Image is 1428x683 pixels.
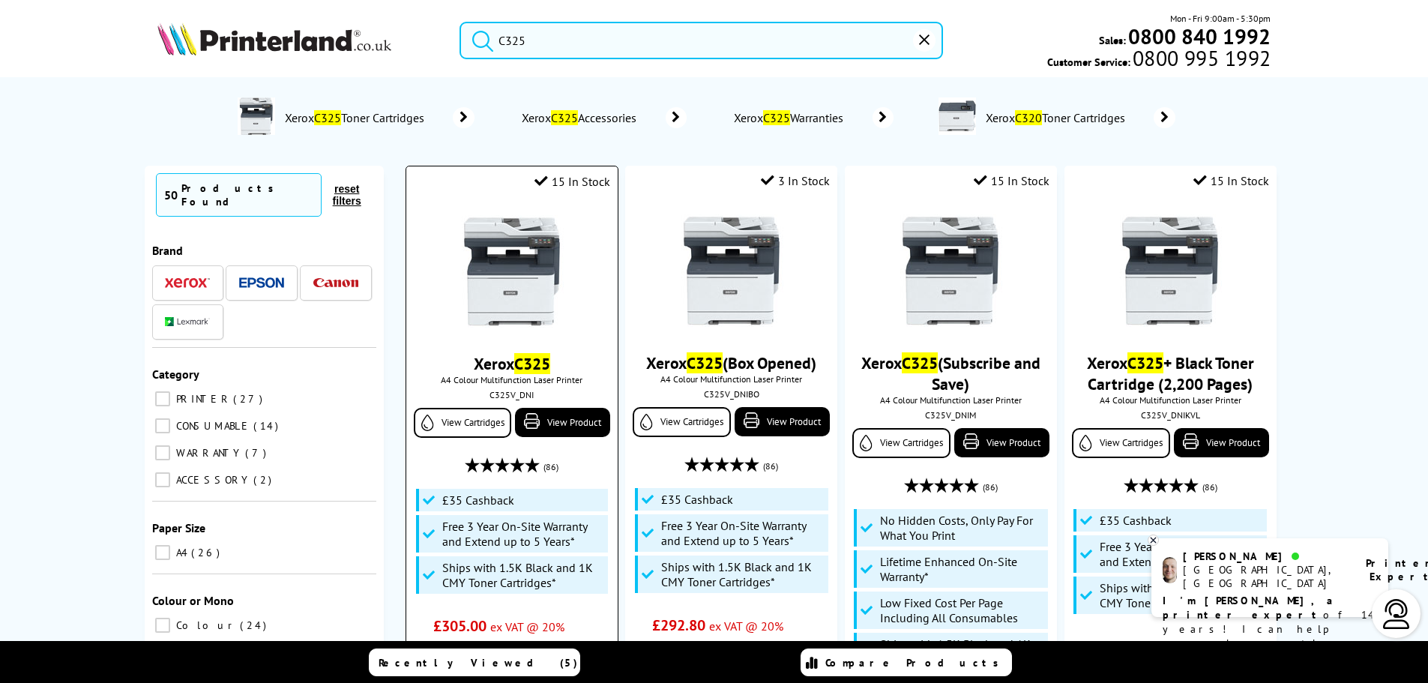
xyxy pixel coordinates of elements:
[983,473,998,502] span: (86)
[239,277,284,289] img: Epson
[369,649,580,676] a: Recently Viewed (5)
[1202,473,1217,502] span: (86)
[172,473,252,487] span: ACCESSORY
[152,367,199,382] span: Category
[1382,599,1412,629] img: user-headset-light.svg
[253,473,275,487] span: 2
[1100,539,1263,569] span: Free 3 Year On-Site Warranty and Extend up to 5 Years*
[1047,51,1271,69] span: Customer Service:
[165,277,210,288] img: Xerox
[1100,580,1263,610] span: Ships with 1.5K Black and 1K CMY Toner Cartridges*
[238,97,275,135] img: c325v_dni-deptimage.jpg
[954,428,1049,457] a: View Product
[1163,594,1337,622] b: I'm [PERSON_NAME], a printer expert
[1183,563,1347,590] div: [GEOGRAPHIC_DATA], [GEOGRAPHIC_DATA]
[164,187,178,202] span: 50
[233,392,266,406] span: 27
[1163,557,1177,583] img: ashley-livechat.png
[152,593,234,608] span: Colour or Mono
[283,110,430,125] span: Xerox Toner Cartridges
[157,22,442,58] a: Printerland Logo
[253,419,282,433] span: 14
[1170,11,1271,25] span: Mon - Fri 9:00am - 5:30pm
[880,513,1043,543] span: No Hidden Costs, Only Pay For What You Print
[1100,513,1172,528] span: £35 Cashback
[245,446,270,460] span: 7
[543,453,558,481] span: (86)
[1015,110,1042,125] mark: C320
[735,407,830,436] a: View Product
[902,352,938,373] mark: C325
[155,472,170,487] input: ACCESSORY 2
[1091,637,1145,656] span: £354.61
[974,173,1049,188] div: 15 In Stock
[456,215,568,328] img: xerox-c325-front-small.jpg
[661,518,825,548] span: Free 3 Year On-Site Warranty and Extend up to 5 Years*
[894,214,1007,327] img: xerox-c325-front-small.jpg
[157,22,391,55] img: Printerland Logo
[880,554,1043,584] span: Lifetime Enhanced On-Site Warranty*
[414,408,511,438] a: View Cartridges
[551,110,578,125] mark: C325
[414,374,609,385] span: A4 Colour Multifunction Laser Printer
[433,616,486,636] span: £305.00
[314,110,341,125] mark: C325
[1163,594,1377,665] p: of 14 years! I can help you choose the right product
[155,545,170,560] input: A4 26
[761,173,830,188] div: 3 In Stock
[283,97,475,138] a: XeroxC325Toner Cartridges
[661,559,825,589] span: Ships with 1.5K Black and 1K CMY Toner Cartridges*
[152,520,205,535] span: Paper Size
[172,392,232,406] span: PRINTER
[661,492,733,507] span: £35 Cashback
[633,373,830,385] span: A4 Colour Multifunction Laser Printer
[442,519,604,549] span: Free 3 Year On-Site Warranty and Extend up to 5 Years*
[442,560,604,590] span: Ships with 1.5K Black and 1K CMY Toner Cartridges*
[191,546,223,559] span: 26
[155,445,170,460] input: WARRANTY 7
[313,278,358,288] img: Canon
[732,110,850,125] span: Xerox Warranties
[1127,352,1163,373] mark: C325
[1128,22,1271,50] b: 0800 840 1992
[1099,33,1126,47] span: Sales:
[687,352,723,373] mark: C325
[939,97,976,135] img: c320v_dni-deptimage.jpg
[732,107,894,128] a: XeroxC325Warranties
[460,22,943,59] input: Search
[709,619,783,634] span: ex VAT @ 20%
[763,110,790,125] mark: C325
[825,656,1007,670] span: Compare Products
[152,243,183,258] span: Brand
[1076,409,1265,421] div: C325V_DNIKVL
[172,419,252,433] span: CONSUMABLE
[880,637,1043,667] span: Ships with 1.5K Black and 1K CMY Toner Cartridges*
[181,181,313,208] div: Products Found
[474,353,550,374] a: XeroxC325
[165,317,210,326] img: Lexmark
[172,546,190,559] span: A4
[646,352,816,373] a: XeroxC325(Box Opened)
[852,394,1049,406] span: A4 Colour Multifunction Laser Printer
[1072,394,1269,406] span: A4 Colour Multifunction Laser Printer
[172,446,244,460] span: WARRANTY
[880,595,1043,625] span: Low Fixed Cost Per Page Including All Consumables
[861,352,1040,394] a: XeroxC325(Subscribe and Save)
[490,619,564,634] span: ex VAT @ 20%
[322,182,373,208] button: reset filters
[983,97,1175,138] a: XeroxC320Toner Cartridges
[856,409,1046,421] div: C325V_DNIM
[763,452,778,481] span: (86)
[1072,428,1170,458] a: View Cartridges
[1130,51,1271,65] span: 0800 995 1992
[379,656,578,670] span: Recently Viewed (5)
[801,649,1012,676] a: Compare Products
[418,389,606,400] div: C325V_DNI
[1087,352,1254,394] a: XeroxC325+ Black Toner Cartridge (2,200 Pages)
[1114,214,1226,327] img: xerox-c325-front-small.jpg
[172,619,238,632] span: Colour
[519,110,643,125] span: Xerox Accessories
[652,616,705,635] span: £292.80
[1183,550,1347,563] div: [PERSON_NAME]
[519,107,687,128] a: XeroxC325Accessories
